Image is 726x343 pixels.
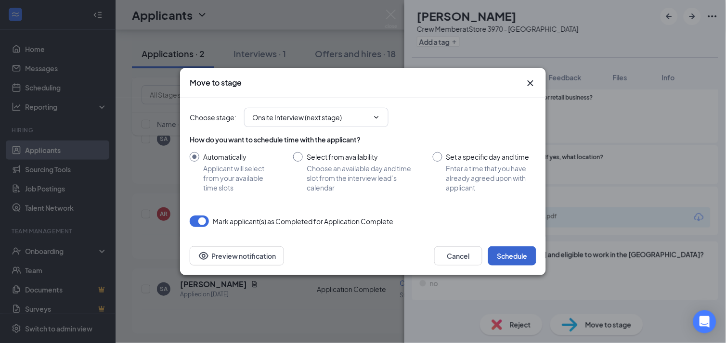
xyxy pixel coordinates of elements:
[198,250,209,262] svg: Eye
[190,77,242,88] h3: Move to stage
[213,216,393,227] span: Mark applicant(s) as Completed for Application Complete
[373,114,380,121] svg: ChevronDown
[693,310,716,333] div: Open Intercom Messenger
[488,246,536,266] button: Schedule
[190,246,284,266] button: Preview notificationEye
[434,246,482,266] button: Cancel
[190,135,536,144] div: How do you want to schedule time with the applicant?
[190,112,236,123] span: Choose stage :
[525,77,536,89] svg: Cross
[525,77,536,89] button: Close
